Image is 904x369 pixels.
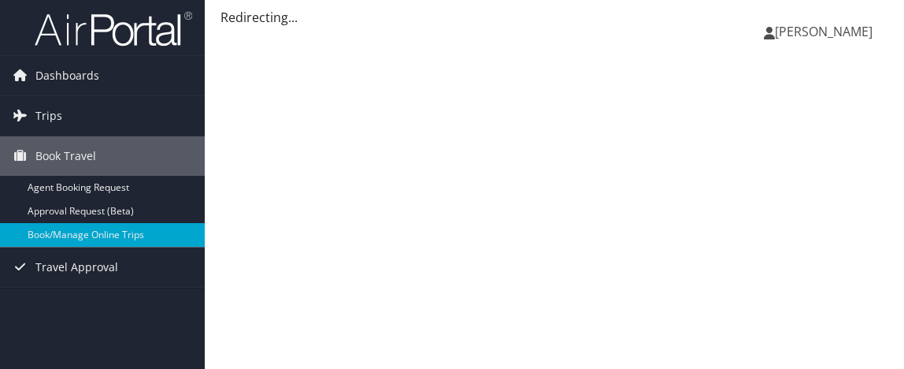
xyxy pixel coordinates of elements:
span: Dashboards [35,56,99,95]
span: Travel Approval [35,248,118,287]
div: Redirecting... [220,8,888,27]
a: [PERSON_NAME] [764,8,888,55]
span: Trips [35,96,62,136]
img: airportal-logo.png [35,10,192,47]
span: Book Travel [35,136,96,176]
span: [PERSON_NAME] [775,23,873,40]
